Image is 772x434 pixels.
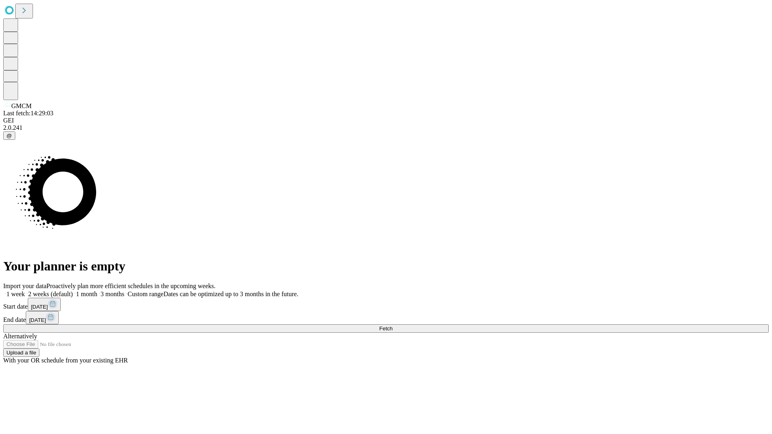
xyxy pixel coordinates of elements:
[3,110,53,117] span: Last fetch: 14:29:03
[3,311,769,324] div: End date
[3,259,769,274] h1: Your planner is empty
[164,291,298,297] span: Dates can be optimized up to 3 months in the future.
[76,291,97,297] span: 1 month
[6,291,25,297] span: 1 week
[47,283,216,289] span: Proactively plan more efficient schedules in the upcoming weeks.
[3,298,769,311] div: Start date
[3,348,39,357] button: Upload a file
[31,304,48,310] span: [DATE]
[3,324,769,333] button: Fetch
[127,291,163,297] span: Custom range
[6,133,12,139] span: @
[11,102,32,109] span: GMCM
[26,311,59,324] button: [DATE]
[101,291,124,297] span: 3 months
[3,124,769,131] div: 2.0.241
[3,333,37,340] span: Alternatively
[28,291,73,297] span: 2 weeks (default)
[379,325,392,332] span: Fetch
[28,298,61,311] button: [DATE]
[3,117,769,124] div: GEI
[3,131,15,140] button: @
[3,357,128,364] span: With your OR schedule from your existing EHR
[3,283,47,289] span: Import your data
[29,317,46,323] span: [DATE]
